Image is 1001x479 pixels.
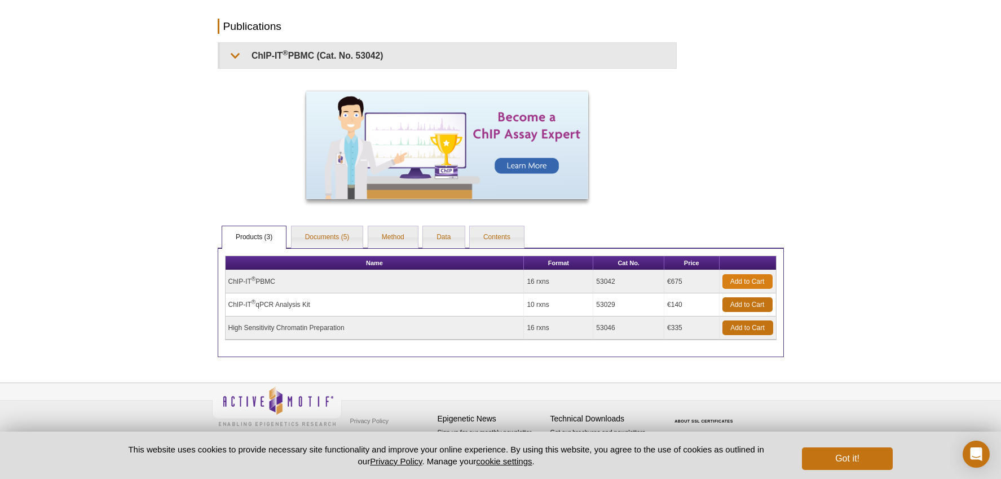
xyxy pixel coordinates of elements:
[470,226,524,249] a: Contents
[593,317,664,340] td: 53046
[722,297,773,312] a: Add to Cart
[226,256,524,270] th: Name
[423,226,464,249] a: Data
[218,19,677,34] h2: Publications
[802,447,892,470] button: Got it!
[226,317,524,340] td: High Sensitivity Chromatin Preparation
[252,276,255,282] sup: ®
[220,43,676,68] summary: ChIP-IT®PBMC (Cat. No. 53042)
[212,383,342,429] img: Active Motif,
[674,419,733,423] a: ABOUT SSL CERTIFICATES
[593,256,664,270] th: Cat No.
[722,274,773,289] a: Add to Cart
[109,443,784,467] p: This website uses cookies to provide necessary site functionality and improve your online experie...
[370,456,422,466] a: Privacy Policy
[593,270,664,293] td: 53042
[663,403,748,428] table: Click to Verify - This site chose Symantec SSL for secure e-commerce and confidential communicati...
[347,429,407,446] a: Terms & Conditions
[664,293,719,317] td: €140
[347,412,391,429] a: Privacy Policy
[963,441,990,468] div: Open Intercom Messenger
[283,48,288,56] sup: ®
[664,256,719,270] th: Price
[524,317,593,340] td: 16 rxns
[550,428,658,456] p: Get our brochures and newsletters, or request them by mail.
[593,293,664,317] td: 53029
[664,270,719,293] td: €675
[368,226,418,249] a: Method
[306,91,588,200] img: Become a ChIP Assay Expert
[226,293,524,317] td: ChIP-IT qPCR Analysis Kit
[664,317,719,340] td: €335
[524,256,593,270] th: Format
[252,299,255,305] sup: ®
[226,270,524,293] td: ChIP-IT PBMC
[524,293,593,317] td: 10 rxns
[524,270,593,293] td: 16 rxns
[438,428,545,466] p: Sign up for our monthly newsletter highlighting recent publications in the field of epigenetics.
[222,226,286,249] a: Products (3)
[476,456,532,466] button: cookie settings
[550,414,658,424] h4: Technical Downloads
[438,414,545,424] h4: Epigenetic News
[292,226,363,249] a: Documents (5)
[722,320,773,335] a: Add to Cart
